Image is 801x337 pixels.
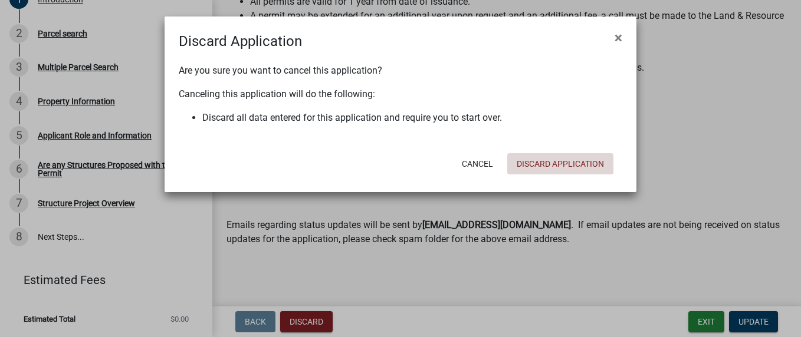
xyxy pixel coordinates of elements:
[605,21,632,54] button: Close
[179,64,622,78] p: Are you sure you want to cancel this application?
[615,29,622,46] span: ×
[179,87,622,101] p: Canceling this application will do the following:
[452,153,503,174] button: Cancel
[179,31,302,52] h4: Discard Application
[202,111,622,125] li: Discard all data entered for this application and require you to start over.
[507,153,613,174] button: Discard Application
